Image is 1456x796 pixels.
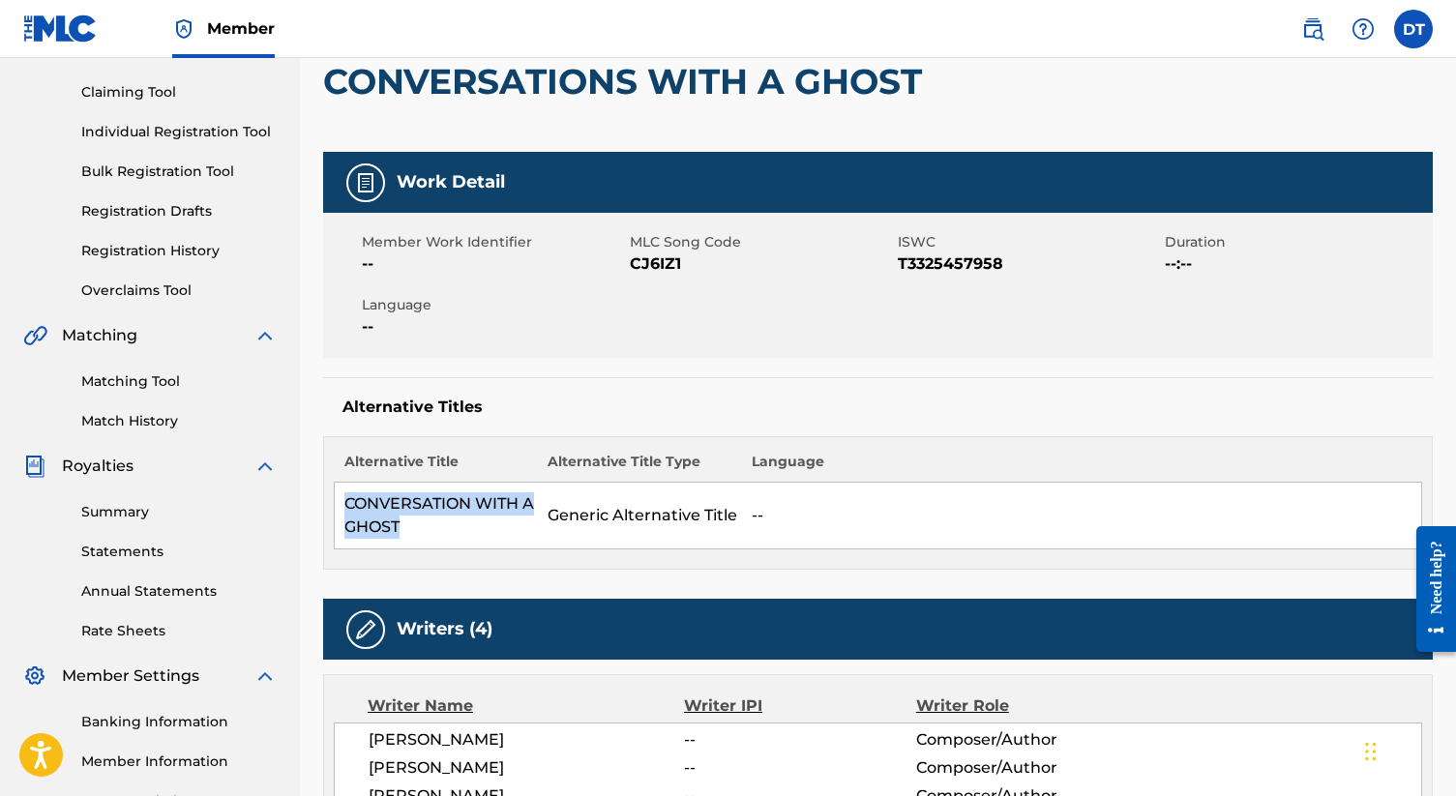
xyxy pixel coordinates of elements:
[1394,10,1433,48] div: User Menu
[538,483,742,549] td: Generic Alternative Title
[362,252,625,276] span: --
[538,452,742,483] th: Alternative Title Type
[81,371,277,392] a: Matching Tool
[742,483,1422,549] td: --
[397,618,492,640] h5: Writers (4)
[81,82,277,103] a: Claiming Tool
[62,664,199,688] span: Member Settings
[323,60,932,103] h2: CONVERSATIONS WITH A GHOST
[253,455,277,478] img: expand
[81,581,277,602] a: Annual Statements
[1165,252,1428,276] span: --:--
[362,295,625,315] span: Language
[630,252,893,276] span: CJ6IZ1
[916,694,1127,718] div: Writer Role
[81,621,277,641] a: Rate Sheets
[362,315,625,339] span: --
[898,232,1161,252] span: ISWC
[1402,512,1456,667] iframe: Resource Center
[23,15,98,43] img: MLC Logo
[81,502,277,522] a: Summary
[81,542,277,562] a: Statements
[1365,722,1377,781] div: Drag
[81,122,277,142] a: Individual Registration Tool
[684,756,915,780] span: --
[369,728,684,752] span: [PERSON_NAME]
[62,455,134,478] span: Royalties
[1293,10,1332,48] a: Public Search
[684,728,915,752] span: --
[1344,10,1382,48] div: Help
[354,171,377,194] img: Work Detail
[23,455,46,478] img: Royalties
[1165,232,1428,252] span: Duration
[362,232,625,252] span: Member Work Identifier
[81,162,277,182] a: Bulk Registration Tool
[172,17,195,41] img: Top Rightsholder
[81,241,277,261] a: Registration History
[369,756,684,780] span: [PERSON_NAME]
[253,664,277,688] img: expand
[342,398,1413,417] h5: Alternative Titles
[81,712,277,732] a: Banking Information
[253,324,277,347] img: expand
[81,280,277,301] a: Overclaims Tool
[368,694,684,718] div: Writer Name
[62,324,137,347] span: Matching
[916,728,1127,752] span: Composer/Author
[335,452,539,483] th: Alternative Title
[81,752,277,772] a: Member Information
[898,252,1161,276] span: T3325457958
[23,324,47,347] img: Matching
[335,483,539,549] td: CONVERSATION WITH A GHOST
[1359,703,1456,796] iframe: Chat Widget
[207,17,275,40] span: Member
[397,171,505,193] h5: Work Detail
[81,411,277,431] a: Match History
[23,664,46,688] img: Member Settings
[81,201,277,221] a: Registration Drafts
[1301,17,1324,41] img: search
[684,694,916,718] div: Writer IPI
[916,756,1127,780] span: Composer/Author
[354,618,377,641] img: Writers
[742,452,1422,483] th: Language
[630,232,893,252] span: MLC Song Code
[1352,17,1375,41] img: help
